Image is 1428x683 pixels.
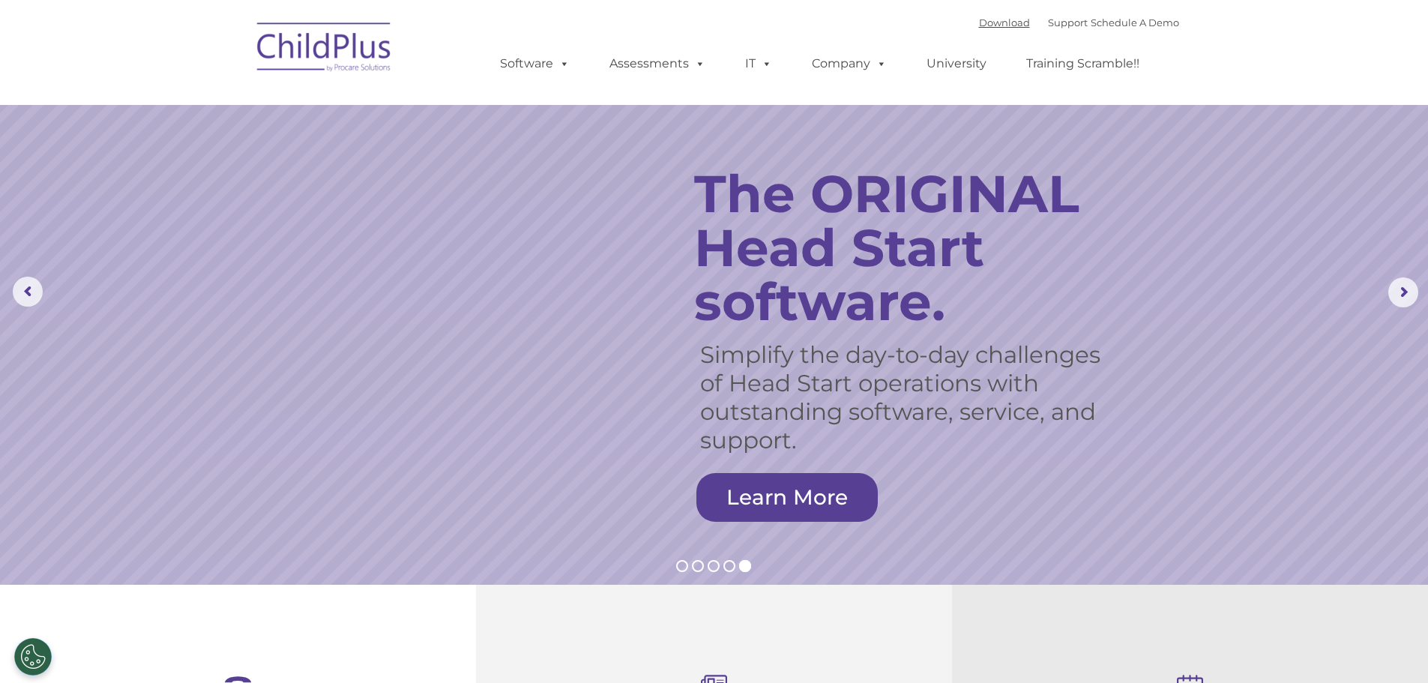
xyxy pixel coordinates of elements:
[594,49,720,79] a: Assessments
[797,49,902,79] a: Company
[696,473,878,522] a: Learn More
[1011,49,1154,79] a: Training Scramble!!
[730,49,787,79] a: IT
[1048,16,1088,28] a: Support
[912,49,1001,79] a: University
[700,340,1118,454] rs-layer: Simplify the day-to-day challenges of Head Start operations with outstanding software, service, a...
[250,12,400,87] img: ChildPlus by Procare Solutions
[979,16,1179,28] font: |
[694,166,1140,328] rs-layer: The ORIGINAL Head Start software.
[485,49,585,79] a: Software
[14,638,52,676] button: Cookies Settings
[208,160,272,172] span: Phone number
[979,16,1030,28] a: Download
[208,99,254,110] span: Last name
[1091,16,1179,28] a: Schedule A Demo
